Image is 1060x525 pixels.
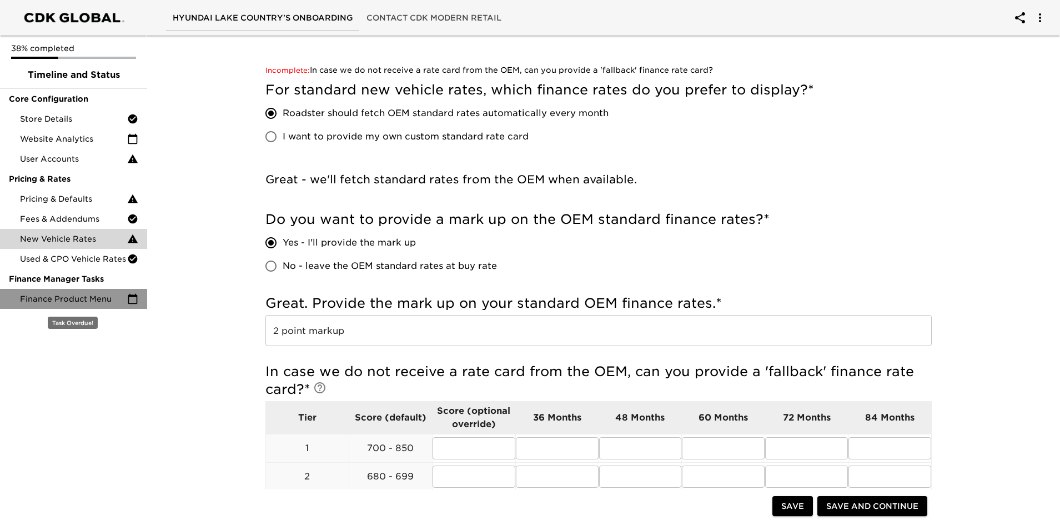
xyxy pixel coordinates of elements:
span: Core Configuration [9,93,138,104]
span: User Accounts [20,153,127,164]
span: No - leave the OEM standard rates at buy rate [283,259,497,273]
span: Pricing & Rates [9,173,138,184]
span: Save and Continue [826,499,918,513]
button: account of current user [1007,4,1033,31]
span: Store Details [20,113,127,124]
span: Fees & Addendums [20,213,127,224]
p: 48 Months [599,411,682,424]
p: 680 - 699 [349,470,432,483]
p: Score (optional override) [433,404,515,431]
span: Used & CPO Vehicle Rates [20,253,127,264]
span: Pricing & Defaults [20,193,127,204]
button: account of current user [1027,4,1053,31]
p: 38% completed [11,43,136,54]
span: Yes - I'll provide the mark up [283,236,416,249]
p: 36 Months [516,411,599,424]
span: Website Analytics [20,133,127,144]
p: 60 Months [682,411,765,424]
span: Hyundai Lake Country's Onboarding [173,11,353,25]
span: Incomplete: [265,66,310,74]
button: Save [772,496,813,517]
span: Finance Manager Tasks [9,273,138,284]
span: Contact CDK Modern Retail [366,11,501,25]
span: Great - we'll fetch standard rates from the OEM when available. [265,173,637,186]
h5: Do you want to provide a mark up on the OEM standard finance rates? [265,211,932,228]
p: 1 [266,442,349,455]
p: 700 - 850 [349,442,432,455]
p: 84 Months [848,411,931,424]
p: 2 [266,470,349,483]
p: Score (default) [349,411,432,424]
h5: For standard new vehicle rates, which finance rates do you prefer to display? [265,81,932,99]
p: Tier [266,411,349,424]
button: Save and Continue [817,496,927,517]
h5: In case we do not receive a rate card from the OEM, can you provide a 'fallback' finance rate card? [265,363,932,398]
span: Roadster should fetch OEM standard rates automatically every month [283,107,609,120]
span: Save [781,499,804,513]
a: In case we do not receive a rate card from the OEM, can you provide a 'fallback' finance rate card? [265,66,713,74]
span: Finance Product Menu [20,293,127,304]
span: Timeline and Status [9,68,138,82]
span: New Vehicle Rates [20,233,127,244]
span: I want to provide my own custom standard rate card [283,130,529,143]
p: 72 Months [765,411,848,424]
h5: Great. Provide the mark up on your standard OEM finance rates. [265,294,932,312]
